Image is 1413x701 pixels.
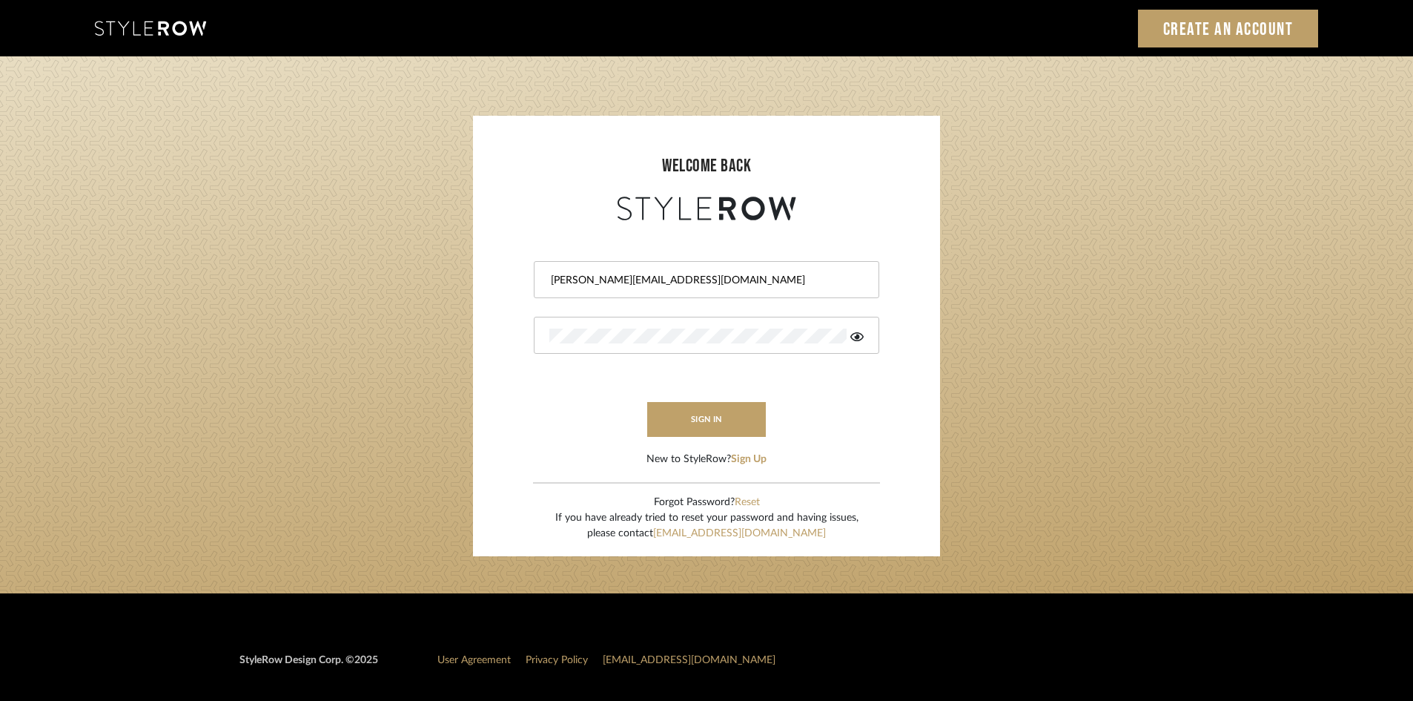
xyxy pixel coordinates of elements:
[653,528,826,539] a: [EMAIL_ADDRESS][DOMAIN_NAME]
[735,495,760,510] button: Reset
[603,655,775,665] a: [EMAIL_ADDRESS][DOMAIN_NAME]
[555,510,858,542] div: If you have already tried to reset your password and having issues, please contact
[488,153,925,180] div: welcome back
[646,452,767,467] div: New to StyleRow?
[526,655,588,665] a: Privacy Policy
[731,452,767,467] button: Sign Up
[555,495,858,510] div: Forgot Password?
[1138,10,1319,47] a: Create an Account
[549,273,860,288] input: Email Address
[437,655,511,665] a: User Agreement
[239,653,378,680] div: StyleRow Design Corp. ©2025
[647,402,766,437] button: sign in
